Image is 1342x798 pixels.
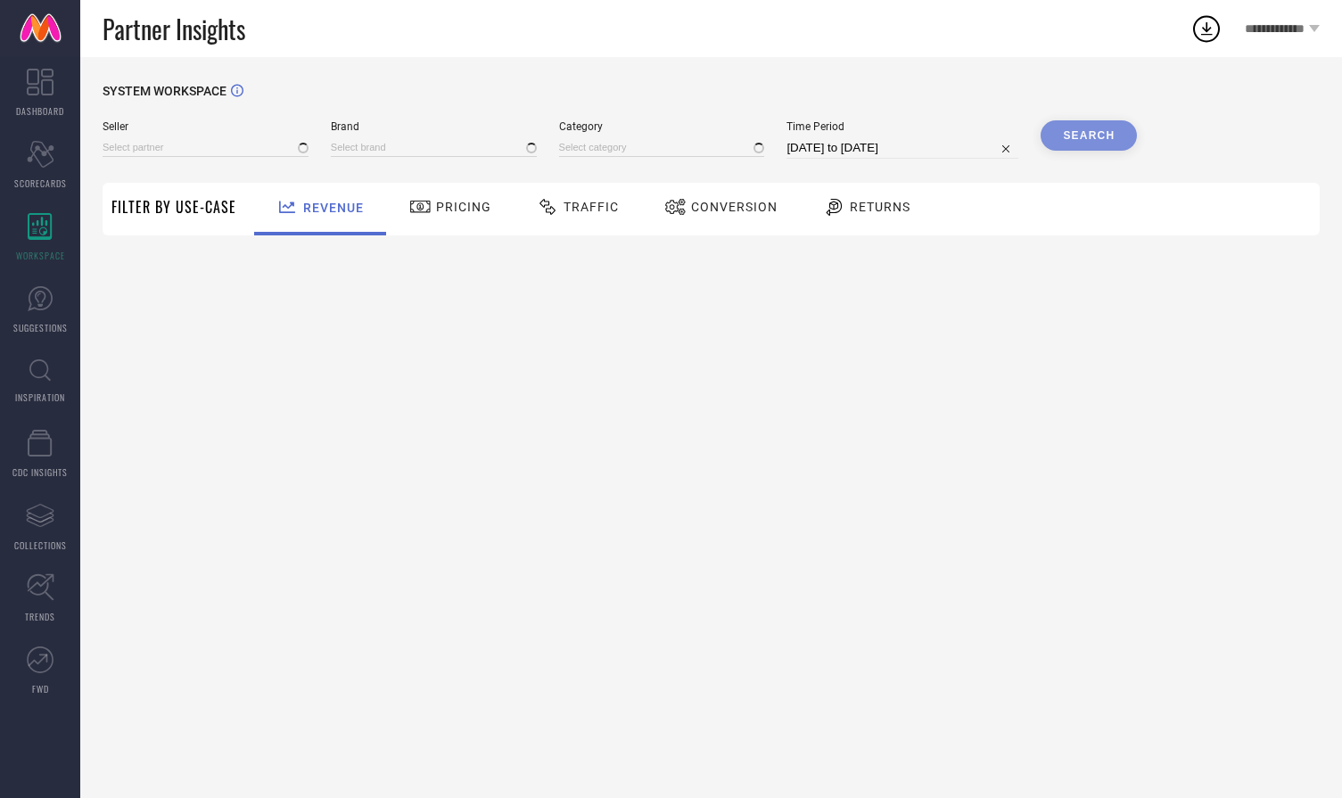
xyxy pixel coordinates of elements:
span: SUGGESTIONS [13,321,68,334]
span: CDC INSIGHTS [12,465,68,479]
span: WORKSPACE [16,249,65,262]
span: INSPIRATION [15,391,65,404]
input: Select brand [331,138,537,157]
input: Select category [559,138,765,157]
input: Select partner [103,138,309,157]
span: Pricing [436,200,491,214]
span: Time Period [786,120,1018,133]
span: Filter By Use-Case [111,196,236,218]
span: Category [559,120,765,133]
span: Conversion [691,200,778,214]
span: SYSTEM WORKSPACE [103,84,226,98]
span: DASHBOARD [16,104,64,118]
span: Seller [103,120,309,133]
span: Returns [850,200,910,214]
div: Open download list [1190,12,1223,45]
span: Partner Insights [103,11,245,47]
span: FWD [32,682,49,695]
input: Select time period [786,137,1018,159]
span: Traffic [564,200,619,214]
span: SCORECARDS [14,177,67,190]
span: COLLECTIONS [14,539,67,552]
span: TRENDS [25,610,55,623]
span: Brand [331,120,537,133]
span: Revenue [303,201,364,215]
